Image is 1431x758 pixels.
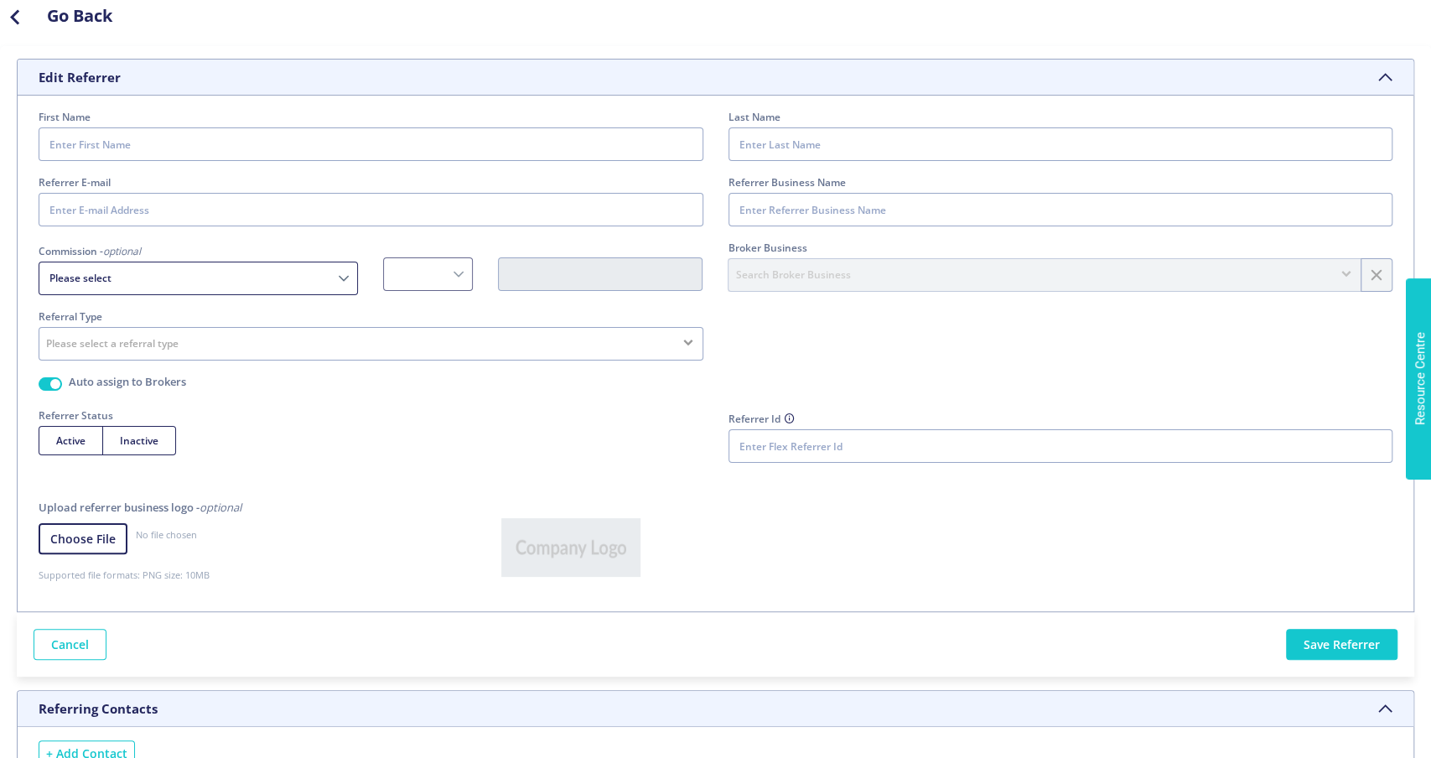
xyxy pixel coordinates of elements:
[46,336,179,351] span: Please select a referral type
[56,434,86,448] span: Active
[39,70,121,85] h5: Edit Referrer
[728,193,1393,226] input: Enter Referrer Business Name
[34,629,106,660] button: Cancel
[54,4,148,24] span: Resource Centre
[39,174,703,190] label: Referrer E-mail
[39,701,158,716] h5: Referring Contacts
[39,568,501,581] span: Supported file formats: PNG size: 10MB
[103,244,141,258] i: optional
[47,3,112,29] h4: Go Back
[728,429,1393,463] input: Enter Flex Referrer Id
[39,193,703,226] input: Enter E-mail Address
[728,174,1393,190] label: Referrer Business Name
[39,309,703,324] label: Referral Type
[69,374,186,389] span: Auto assign to Brokers
[120,434,158,448] span: Inactive
[39,109,703,125] label: First Name
[1286,629,1397,660] button: Save Referrer
[39,408,703,423] label: Referrer Status
[39,243,141,259] label: Commission -
[728,127,1393,161] input: Enter Last Name
[728,411,780,427] label: Referrer Id
[728,240,1392,256] legend: Broker Business
[39,500,241,515] label: Upload referrer business logo -
[506,527,636,568] img: company-logo-placeholder.1a1b062.png
[728,109,1393,125] label: Last Name
[39,127,703,161] input: Enter First Name
[200,500,241,515] i: optional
